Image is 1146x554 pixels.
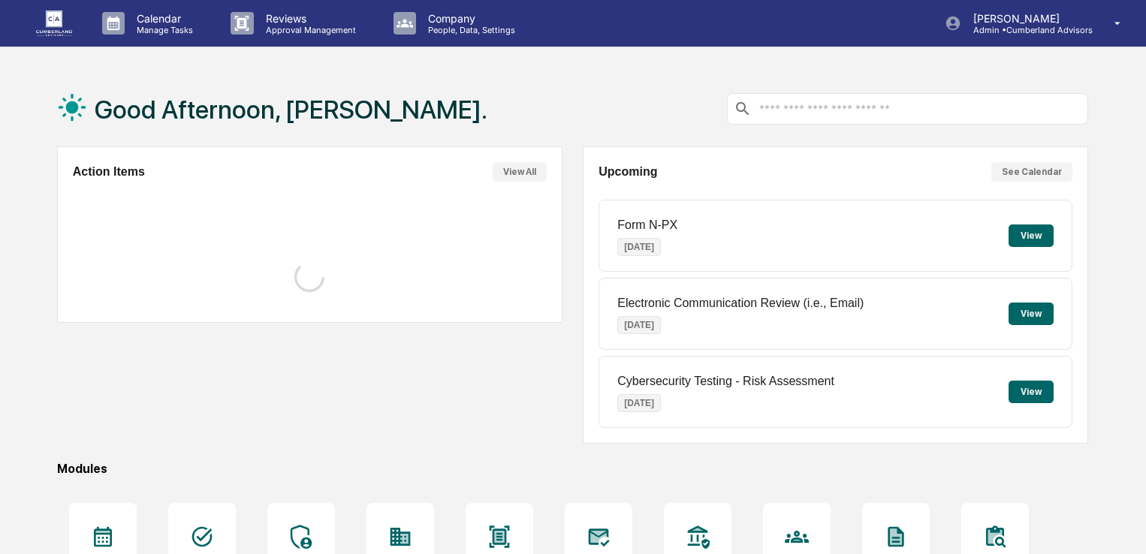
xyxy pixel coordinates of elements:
h1: Good Afternoon, [PERSON_NAME]. [95,95,487,125]
p: Cybersecurity Testing - Risk Assessment [617,375,834,388]
button: View [1009,303,1054,325]
h2: Action Items [73,165,145,179]
p: [DATE] [617,316,661,334]
p: [PERSON_NAME] [961,12,1093,25]
img: logo [36,11,72,35]
button: View [1009,381,1054,403]
p: [DATE] [617,394,661,412]
button: View All [493,162,547,182]
p: People, Data, Settings [416,25,523,35]
button: View [1009,224,1054,247]
p: [DATE] [617,238,661,256]
p: Electronic Communication Review (i.e., Email) [617,297,864,310]
p: Approval Management [254,25,363,35]
button: See Calendar [991,162,1072,182]
p: Reviews [254,12,363,25]
p: Admin • Cumberland Advisors [961,25,1093,35]
p: Manage Tasks [125,25,201,35]
p: Form N-PX [617,218,677,232]
h2: Upcoming [599,165,657,179]
p: Calendar [125,12,201,25]
p: Company [416,12,523,25]
div: Modules [57,462,1088,476]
